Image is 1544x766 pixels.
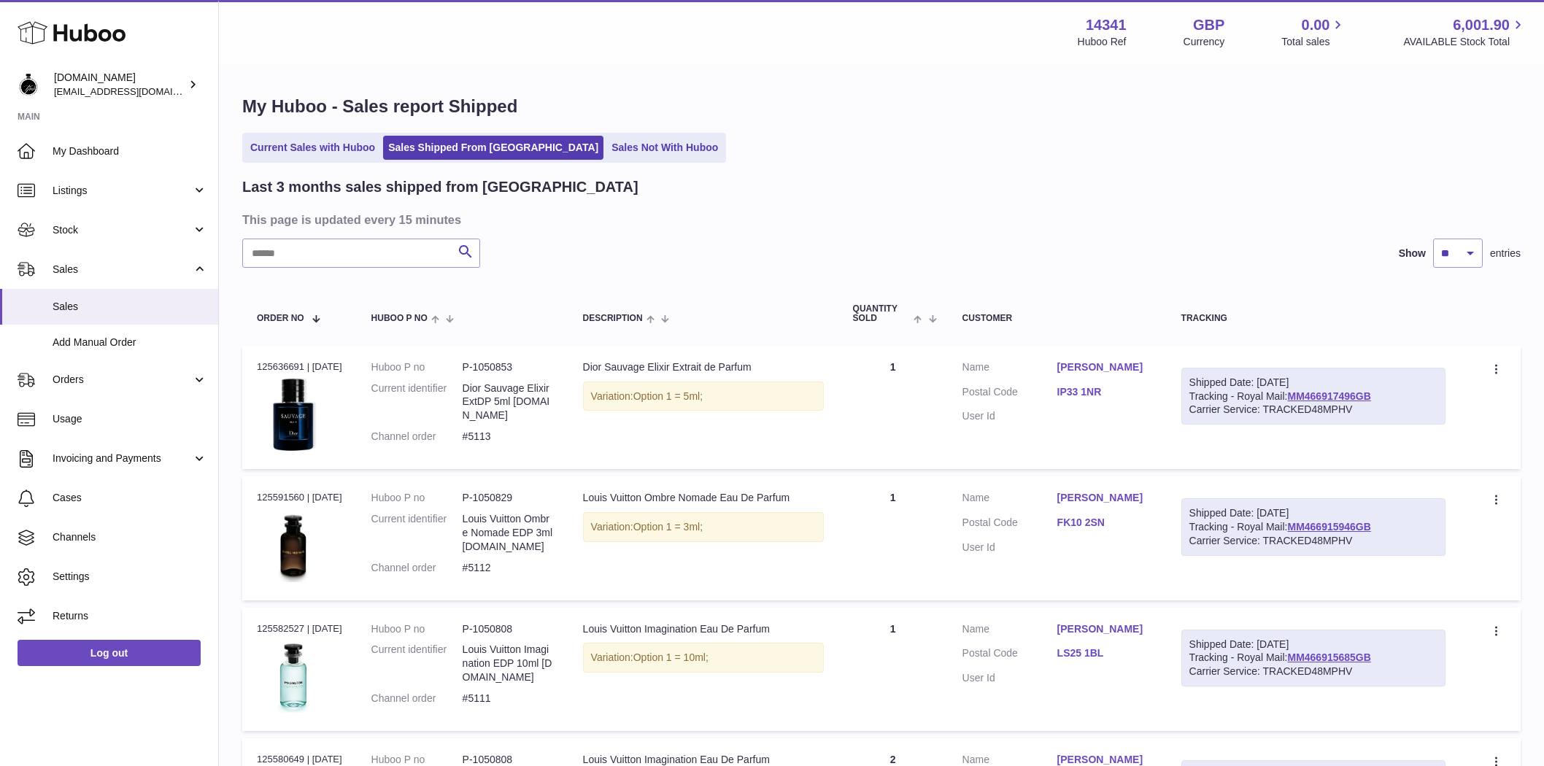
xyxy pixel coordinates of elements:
[1189,376,1438,390] div: Shipped Date: [DATE]
[962,646,1057,664] dt: Postal Code
[583,382,824,411] div: Variation:
[1403,15,1526,49] a: 6,001.90 AVAILABLE Stock Total
[1193,15,1224,35] strong: GBP
[1057,516,1152,530] a: FK10 2SN
[1057,385,1152,399] a: IP33 1NR
[962,541,1057,554] dt: User Id
[371,314,428,323] span: Huboo P no
[463,643,554,684] dd: Louis Vuitton Imagination EDP 10ml [DOMAIN_NAME]
[1057,360,1152,374] a: [PERSON_NAME]
[1181,630,1446,687] div: Tracking - Royal Mail:
[633,521,703,533] span: Option 1 = 3ml;
[1403,35,1526,49] span: AVAILABLE Stock Total
[257,640,330,713] img: LV-imagination-1.jpg
[583,622,824,636] div: Louis Vuitton Imagination Eau De Parfum
[962,360,1057,378] dt: Name
[1287,521,1370,533] a: MM466915946GB
[463,692,554,705] dd: #5111
[633,390,703,402] span: Option 1 = 5ml;
[53,144,207,158] span: My Dashboard
[371,643,463,684] dt: Current identifier
[1057,622,1152,636] a: [PERSON_NAME]
[257,622,342,635] div: 125582527 | [DATE]
[1287,390,1370,402] a: MM466917496GB
[583,643,824,673] div: Variation:
[962,385,1057,403] dt: Postal Code
[838,608,948,731] td: 1
[463,491,554,505] dd: P-1050829
[53,373,192,387] span: Orders
[1057,646,1152,660] a: LS25 1BL
[1281,15,1346,49] a: 0.00 Total sales
[1189,506,1438,520] div: Shipped Date: [DATE]
[257,378,330,451] img: dior_elixir_1800x1800_98ec8af1-b380-47db-8fc7-6364c6dc533d.webp
[257,509,330,582] img: lv-ombre-nomade-1.jpg
[838,346,948,469] td: 1
[18,640,201,666] a: Log out
[53,609,207,623] span: Returns
[54,85,215,97] span: [EMAIL_ADDRESS][DOMAIN_NAME]
[1189,638,1438,651] div: Shipped Date: [DATE]
[1453,15,1510,35] span: 6,001.90
[583,360,824,374] div: Dior Sauvage Elixir Extrait de Parfum
[463,360,554,374] dd: P-1050853
[1181,314,1446,323] div: Tracking
[962,314,1152,323] div: Customer
[257,491,342,504] div: 125591560 | [DATE]
[53,452,192,465] span: Invoicing and Payments
[463,622,554,636] dd: P-1050808
[383,136,603,160] a: Sales Shipped From [GEOGRAPHIC_DATA]
[838,476,948,600] td: 1
[633,651,709,663] span: Option 1 = 10ml;
[583,314,643,323] span: Description
[245,136,380,160] a: Current Sales with Huboo
[371,382,463,423] dt: Current identifier
[242,95,1521,118] h1: My Huboo - Sales report Shipped
[53,570,207,584] span: Settings
[257,314,304,323] span: Order No
[1184,35,1225,49] div: Currency
[53,412,207,426] span: Usage
[53,263,192,276] span: Sales
[371,692,463,705] dt: Channel order
[1287,651,1370,663] a: MM466915685GB
[371,512,463,554] dt: Current identifier
[1281,35,1346,49] span: Total sales
[1181,498,1446,556] div: Tracking - Royal Mail:
[1078,35,1127,49] div: Huboo Ref
[53,336,207,349] span: Add Manual Order
[1189,403,1438,417] div: Carrier Service: TRACKED48MPHV
[463,561,554,575] dd: #5112
[242,177,638,197] h2: Last 3 months sales shipped from [GEOGRAPHIC_DATA]
[1181,368,1446,425] div: Tracking - Royal Mail:
[53,223,192,237] span: Stock
[53,530,207,544] span: Channels
[962,491,1057,508] dt: Name
[257,360,342,374] div: 125636691 | [DATE]
[53,491,207,505] span: Cases
[1189,665,1438,678] div: Carrier Service: TRACKED48MPHV
[962,622,1057,640] dt: Name
[242,212,1517,228] h3: This page is updated every 15 minutes
[962,409,1057,423] dt: User Id
[463,382,554,423] dd: Dior Sauvage Elixir ExtDP 5ml [DOMAIN_NAME]
[1399,247,1426,260] label: Show
[583,491,824,505] div: Louis Vuitton Ombre Nomade Eau De Parfum
[1490,247,1521,260] span: entries
[257,753,342,766] div: 125580649 | [DATE]
[583,512,824,542] div: Variation:
[1057,491,1152,505] a: [PERSON_NAME]
[962,516,1057,533] dt: Postal Code
[54,71,185,98] div: [DOMAIN_NAME]
[371,491,463,505] dt: Huboo P no
[53,184,192,198] span: Listings
[962,671,1057,685] dt: User Id
[606,136,723,160] a: Sales Not With Huboo
[1189,534,1438,548] div: Carrier Service: TRACKED48MPHV
[371,622,463,636] dt: Huboo P no
[463,512,554,554] dd: Louis Vuitton Ombre Nomade EDP 3ml [DOMAIN_NAME]
[1302,15,1330,35] span: 0.00
[1086,15,1127,35] strong: 14341
[53,300,207,314] span: Sales
[371,430,463,444] dt: Channel order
